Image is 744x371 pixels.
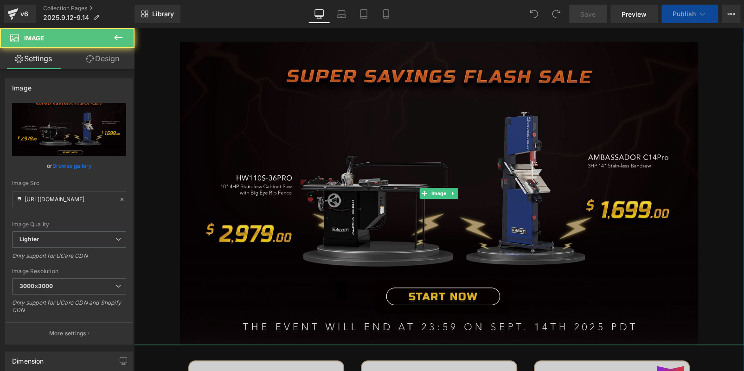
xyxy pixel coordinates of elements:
[69,48,136,69] a: Design
[610,5,658,23] a: Preview
[622,9,647,19] span: Preview
[314,160,324,171] a: Expand / Collapse
[12,268,126,275] div: Image Resolution
[580,9,596,19] span: Save
[4,5,36,23] a: v6
[52,158,92,174] a: Browse gallery
[43,14,89,21] span: 2025.9.12-9.14
[19,236,39,243] b: Lighter
[135,5,180,23] a: New Library
[330,5,353,23] a: Laptop
[6,322,133,344] button: More settings
[295,160,314,171] span: Image
[24,34,44,42] span: Image
[525,5,543,23] button: Undo
[547,5,565,23] button: Redo
[134,28,744,371] iframe: To enrich screen reader interactions, please activate Accessibility in Grammarly extension settings
[19,8,30,20] div: v6
[12,180,126,186] div: Image Src
[722,5,740,23] button: More
[12,252,126,266] div: Only support for UCare CDN
[661,5,718,23] button: Publish
[12,161,126,171] div: or
[12,352,44,365] div: Dimension
[12,191,126,207] input: Link
[353,5,375,23] a: Tablet
[308,5,330,23] a: Desktop
[12,299,126,320] div: Only support for UCare CDN and Shopify CDN
[49,329,86,338] p: More settings
[673,10,696,18] span: Publish
[12,221,126,228] div: Image Quality
[12,79,32,92] div: Image
[43,5,135,12] a: Collection Pages
[152,10,174,18] span: Library
[375,5,397,23] a: Mobile
[19,282,53,289] b: 3000x3000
